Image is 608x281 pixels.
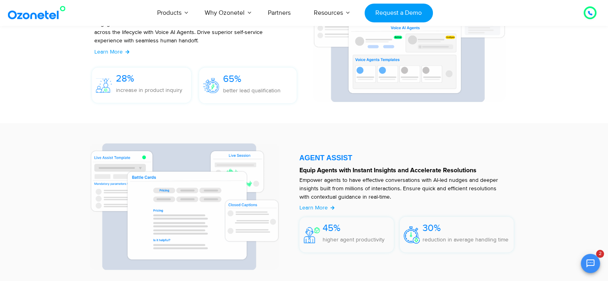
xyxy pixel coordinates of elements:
[304,227,320,243] img: 45%
[223,73,241,85] span: 65%
[116,73,134,84] span: 28%
[299,167,476,173] strong: Equip Agents with Instant Insights and Accelerate Resolutions
[596,250,604,258] span: 2
[94,48,123,55] span: Learn More
[299,176,506,201] p: Empower agents to have effective conversations with AI-led nudges and deeper insights built from ...
[423,235,508,244] p: reduction in average handling time
[365,4,433,22] a: Request a Demo
[299,203,335,212] a: Learn More
[404,226,420,243] img: 30%
[96,78,112,93] img: 28%
[323,222,341,234] span: 45%
[116,86,182,94] p: increase in product inquiry
[94,48,130,56] a: Learn More
[94,20,285,53] p: Engage tens of thousands of customers with millions of conversations across the lifecycle with Vo...
[323,235,385,244] p: higher agent productivity
[299,154,514,161] div: AGENT ASSIST
[581,254,600,273] button: Open chat
[203,78,219,93] img: 65%
[423,222,441,234] span: 30%
[299,204,328,211] span: Learn More
[223,86,281,95] p: better lead qualification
